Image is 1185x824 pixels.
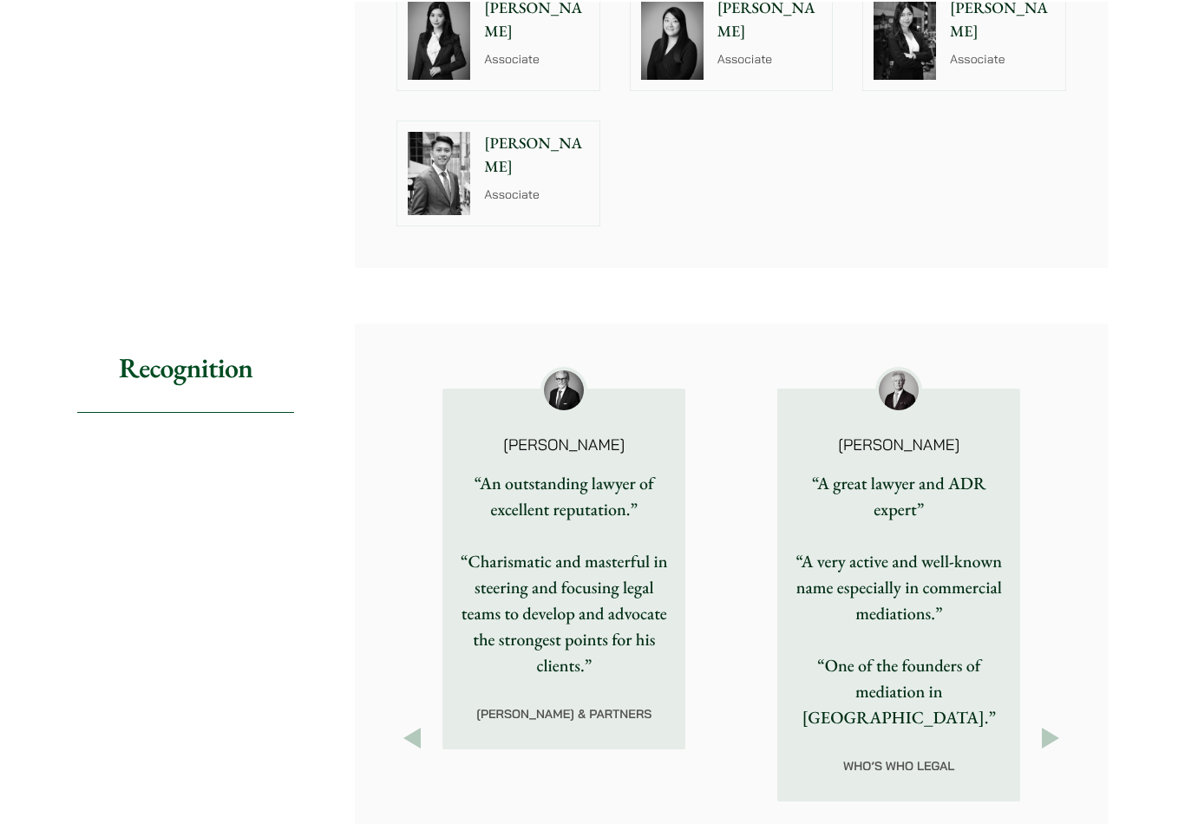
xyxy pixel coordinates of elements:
[77,322,294,411] h2: Recognition
[470,435,658,451] p: [PERSON_NAME]
[484,49,589,67] p: Associate
[777,729,1020,800] div: Who’s Who Legal
[484,130,589,177] p: [PERSON_NAME]
[1035,721,1066,752] button: Next
[791,651,1006,729] p: “One of the founders of mediation in [GEOGRAPHIC_DATA].”
[791,546,1006,625] p: “A very active and well-known name especially in commercial mediations.”
[456,546,671,677] p: “Charismatic and masterful in steering and focusing legal teams to develop and advocate the stron...
[717,49,822,67] p: Associate
[484,184,589,202] p: Associate
[805,435,992,451] p: [PERSON_NAME]
[791,468,1006,520] p: “A great lawyer and ADR expert”
[396,119,600,225] a: [PERSON_NAME] Associate
[442,677,685,748] div: [PERSON_NAME] & Partners
[396,721,428,752] button: Previous
[456,468,671,520] p: “An outstanding lawyer of excellent reputation.”
[950,49,1055,67] p: Associate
